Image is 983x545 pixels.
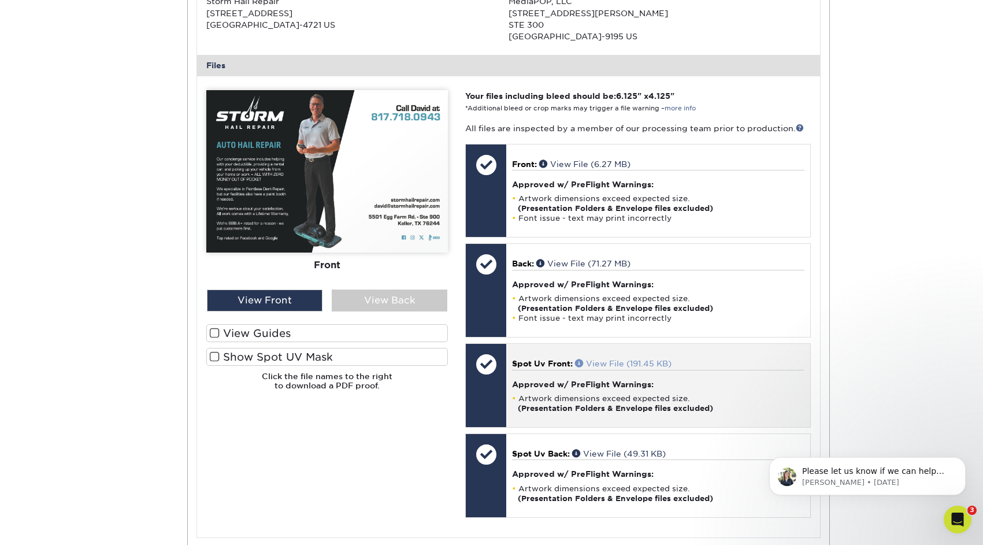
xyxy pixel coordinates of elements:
div: View Front [207,290,322,312]
p: All files are inspected by a member of our processing team prior to production. [465,123,810,134]
div: Front [206,253,448,278]
li: Artwork dimensions exceed expected size. [512,294,804,313]
a: View File (6.27 MB) [539,160,630,169]
span: 3 [967,506,977,515]
strong: (Presentation Folders & Envelope files excluded) [518,304,713,313]
span: 6.125 [616,91,637,101]
div: Files [197,55,820,76]
li: Font issue - text may print incorrectly [512,313,804,323]
a: View File (191.45 KB) [575,359,672,368]
span: 4.125 [648,91,670,101]
li: Font issue - text may print incorrectly [512,213,804,223]
span: Spot Uv Back: [512,449,570,458]
iframe: Intercom notifications message [752,433,983,514]
small: *Additional bleed or crop marks may trigger a file warning – [465,105,696,112]
span: Back: [512,259,534,268]
a: View File (71.27 MB) [536,259,630,268]
span: Front: [512,160,537,169]
h6: Click the file names to the right to download a PDF proof. [206,372,448,400]
strong: (Presentation Folders & Envelope files excluded) [518,204,713,213]
label: Show Spot UV Mask [206,348,448,366]
h4: Approved w/ PreFlight Warnings: [512,380,804,389]
span: Spot Uv Front: [512,359,573,368]
h4: Approved w/ PreFlight Warnings: [512,280,804,289]
div: View Back [332,290,447,312]
a: more info [665,105,696,112]
li: Artwork dimensions exceed expected size. [512,394,804,413]
h4: Approved w/ PreFlight Warnings: [512,469,804,479]
iframe: Intercom live chat [944,506,971,533]
h4: Approved w/ PreFlight Warnings: [512,180,804,189]
li: Artwork dimensions exceed expected size. [512,194,804,213]
strong: (Presentation Folders & Envelope files excluded) [518,404,713,413]
strong: Your files including bleed should be: " x " [465,91,674,101]
a: View File (49.31 KB) [572,449,666,458]
strong: (Presentation Folders & Envelope files excluded) [518,494,713,503]
label: View Guides [206,324,448,342]
li: Artwork dimensions exceed expected size. [512,484,804,503]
